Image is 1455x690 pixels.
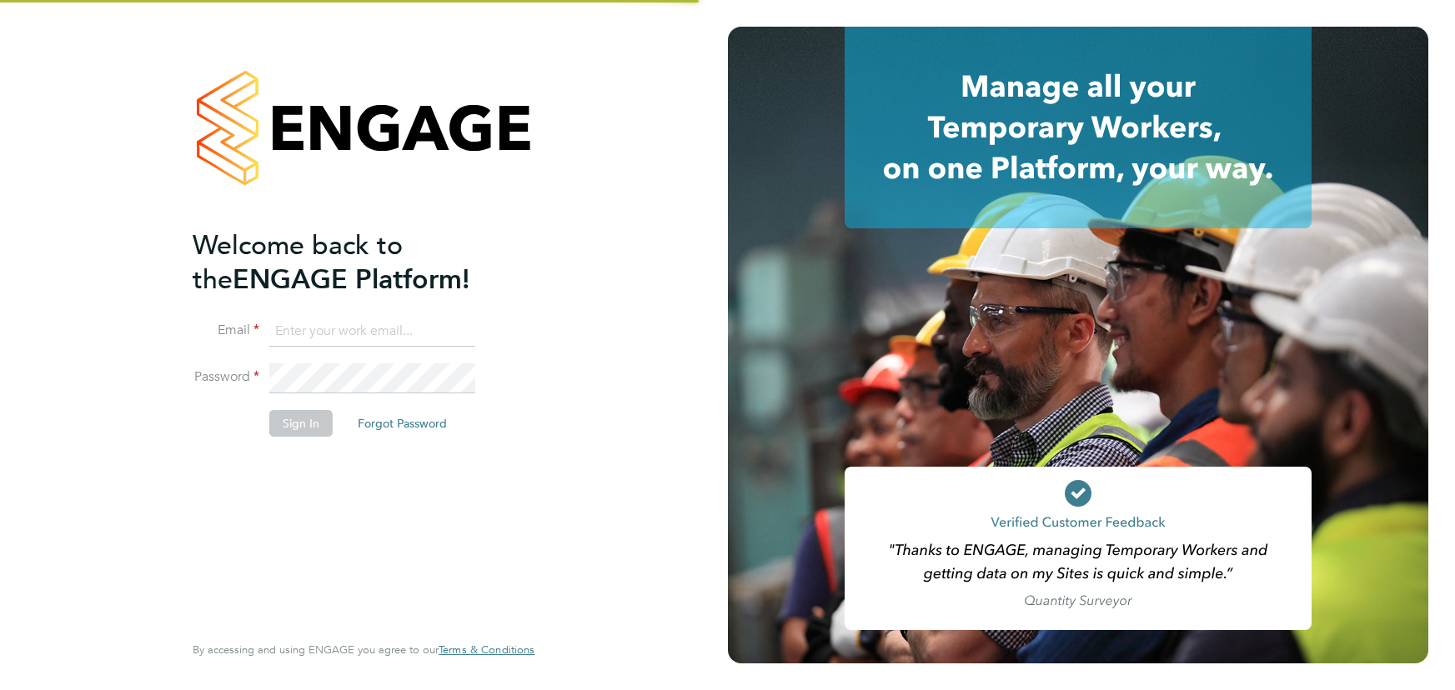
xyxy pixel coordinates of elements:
input: Enter your work email... [269,317,475,347]
label: Email [193,322,259,339]
label: Password [193,368,259,386]
span: By accessing and using ENGAGE you agree to our [193,642,534,657]
span: Terms & Conditions [439,642,534,657]
button: Forgot Password [344,410,460,437]
h2: ENGAGE Platform! [193,228,518,297]
button: Sign In [269,410,333,437]
a: Terms & Conditions [439,643,534,657]
span: Welcome back to the [193,229,403,296]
